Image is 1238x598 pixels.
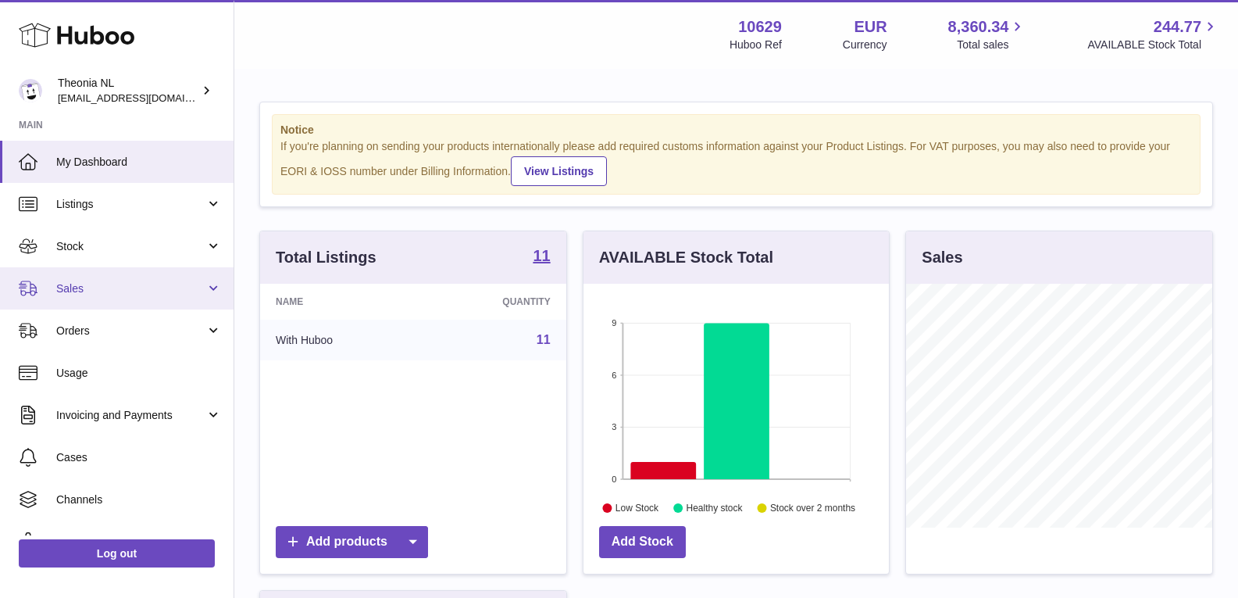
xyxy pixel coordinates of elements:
span: Total sales [957,38,1026,52]
th: Quantity [422,284,566,320]
span: AVAILABLE Stock Total [1087,38,1219,52]
td: With Huboo [260,320,422,360]
h3: Sales [922,247,962,268]
strong: Notice [280,123,1192,138]
text: 9 [612,318,616,328]
a: 11 [537,333,551,346]
span: Settings [56,535,222,550]
a: Add Stock [599,526,686,558]
h3: AVAILABLE Stock Total [599,247,773,268]
span: Sales [56,281,205,296]
a: 244.77 AVAILABLE Stock Total [1087,16,1219,52]
span: Listings [56,197,205,212]
div: Huboo Ref [730,38,782,52]
div: If you're planning on sending your products internationally please add required customs informati... [280,139,1192,186]
span: [EMAIL_ADDRESS][DOMAIN_NAME] [58,91,230,104]
span: 244.77 [1154,16,1201,38]
span: Orders [56,324,205,338]
span: My Dashboard [56,155,222,170]
div: Theonia NL [58,76,198,106]
th: Name [260,284,422,320]
span: Cases [56,450,222,465]
strong: EUR [854,16,887,38]
text: Low Stock [615,503,659,514]
a: Log out [19,539,215,568]
a: View Listings [511,156,607,186]
span: 8,360.34 [948,16,1009,38]
a: 11 [533,248,550,267]
h3: Total Listings [276,247,376,268]
text: 3 [612,422,616,431]
strong: 10629 [738,16,782,38]
text: Stock over 2 months [770,503,855,514]
span: Invoicing and Payments [56,408,205,423]
span: Stock [56,239,205,254]
text: 0 [612,474,616,484]
a: Add products [276,526,428,558]
strong: 11 [533,248,550,263]
text: Healthy stock [686,503,743,514]
a: 8,360.34 Total sales [948,16,1027,52]
span: Usage [56,366,222,381]
text: 6 [612,371,616,380]
span: Channels [56,492,222,507]
img: info@wholesomegoods.eu [19,79,42,102]
div: Currency [843,38,887,52]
